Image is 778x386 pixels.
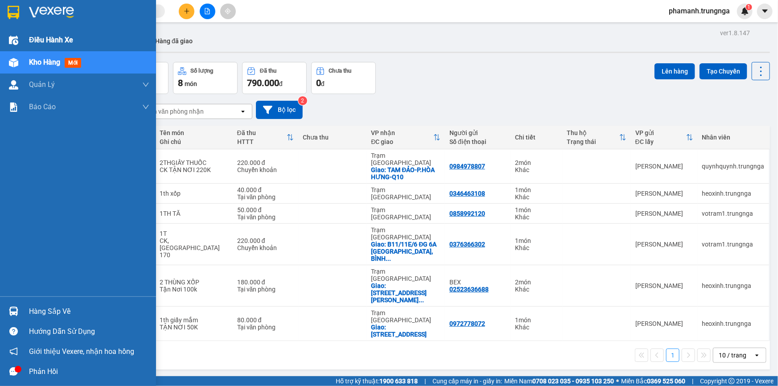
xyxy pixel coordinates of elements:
svg: open [239,108,247,115]
span: Cung cấp máy in - giấy in: [432,376,502,386]
div: 50.000 đ [237,206,294,214]
div: 02523636688 [449,286,489,293]
div: ver 1.8.147 [720,28,750,38]
div: heoxinh.trungnga [702,190,765,197]
strong: 0708 023 035 - 0935 103 250 [532,378,614,385]
sup: 1 [746,4,752,10]
button: Chưa thu0đ [311,62,376,94]
div: [PERSON_NAME] [635,320,693,327]
span: phamanh.trungnga [662,5,737,16]
div: Thu hộ [567,129,619,136]
div: HTTT [237,138,287,145]
button: plus [179,4,194,19]
div: 1th giấy mắm [160,316,228,324]
div: 0346463108 [449,190,485,197]
div: Người gửi [449,129,506,136]
div: Hướng dẫn sử dụng [29,325,149,338]
span: | [424,376,426,386]
div: 220.000 đ [237,159,294,166]
div: Chọn văn phòng nhận [142,107,204,116]
div: Khác [515,286,558,293]
span: Miền Nam [504,376,614,386]
div: 1th xốp [160,190,228,197]
div: CK TẬN NƠI 220K [160,166,228,173]
div: votram1.trungnga [702,210,765,217]
div: [PERSON_NAME] [635,163,693,170]
div: Phản hồi [29,365,149,378]
div: 220.000 đ [237,237,294,244]
div: 180.000 đ [237,279,294,286]
th: Toggle SortBy [233,126,298,149]
div: VP gửi [635,129,686,136]
button: Bộ lọc [256,101,303,119]
div: Tại văn phòng [237,214,294,221]
button: file-add [200,4,215,19]
div: VP nhận [371,129,433,136]
span: đ [279,80,283,87]
div: Chuyển khoản [237,166,294,173]
div: Giao: 950 Nguyễn Văn Linh, Phường Tân Hưng [371,282,440,304]
span: Điều hành xe [29,34,73,45]
div: ĐC lấy [635,138,686,145]
img: warehouse-icon [9,307,18,316]
div: Tại văn phòng [237,286,294,293]
div: 80.000 đ [237,316,294,324]
span: Báo cáo [29,101,56,112]
th: Toggle SortBy [366,126,445,149]
div: 1 món [515,206,558,214]
span: món [185,80,197,87]
span: copyright [729,378,735,384]
div: 10 / trang [719,351,746,360]
div: Khác [515,214,558,221]
div: Hàng sắp về [29,305,149,318]
div: Khác [515,324,558,331]
div: Trạm [GEOGRAPHIC_DATA] [371,186,440,201]
div: Số điện thoại [449,138,506,145]
strong: 0369 525 060 [647,378,685,385]
div: 2THGIẤY THUỐC [160,159,228,166]
span: ... [386,255,391,262]
div: Trạm [GEOGRAPHIC_DATA] [371,206,440,221]
span: ⚪️ [616,379,619,383]
div: 0984978807 [449,163,485,170]
div: 40.000 đ [237,186,294,193]
div: TẬN NƠI 50K [160,324,228,331]
span: 0 [316,78,321,88]
span: Kho hàng [29,58,60,66]
span: file-add [204,8,210,14]
span: Hỗ trợ kỹ thuật: [336,376,418,386]
div: [PERSON_NAME] [635,241,693,248]
div: 1T [160,230,228,237]
div: 1 món [515,237,558,244]
span: caret-down [761,7,769,15]
div: Trạm [GEOGRAPHIC_DATA] [371,309,440,324]
div: 0376366302 [449,241,485,248]
div: 0972778072 [449,320,485,327]
div: Khác [515,244,558,251]
th: Toggle SortBy [563,126,631,149]
div: [PERSON_NAME] [635,190,693,197]
div: 1 món [515,186,558,193]
div: Trạm [GEOGRAPHIC_DATA] [371,152,440,166]
button: caret-down [757,4,773,19]
div: [PERSON_NAME] [635,210,693,217]
span: Giới thiệu Vexere, nhận hoa hồng [29,346,134,357]
div: 1 món [515,316,558,324]
img: warehouse-icon [9,58,18,67]
div: Tên món [160,129,228,136]
div: [PERSON_NAME] [635,282,693,289]
div: heoxinh.trungnga [702,320,765,327]
div: 1TH TĂ [160,210,228,217]
span: ... [419,296,424,304]
div: quynhquynh.trungnga [702,163,765,170]
svg: open [753,352,761,359]
span: question-circle [9,327,18,336]
div: ĐC giao [371,138,433,145]
div: Chi tiết [515,134,558,141]
button: aim [220,4,236,19]
div: Giao: 143 Nam Kì Khởi Nghĩa - Q3 [371,324,440,338]
button: Hàng đã giao [148,30,200,52]
div: Tại văn phòng [237,324,294,331]
div: Trạm [GEOGRAPHIC_DATA] [371,226,440,241]
div: Ghi chú [160,138,228,145]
